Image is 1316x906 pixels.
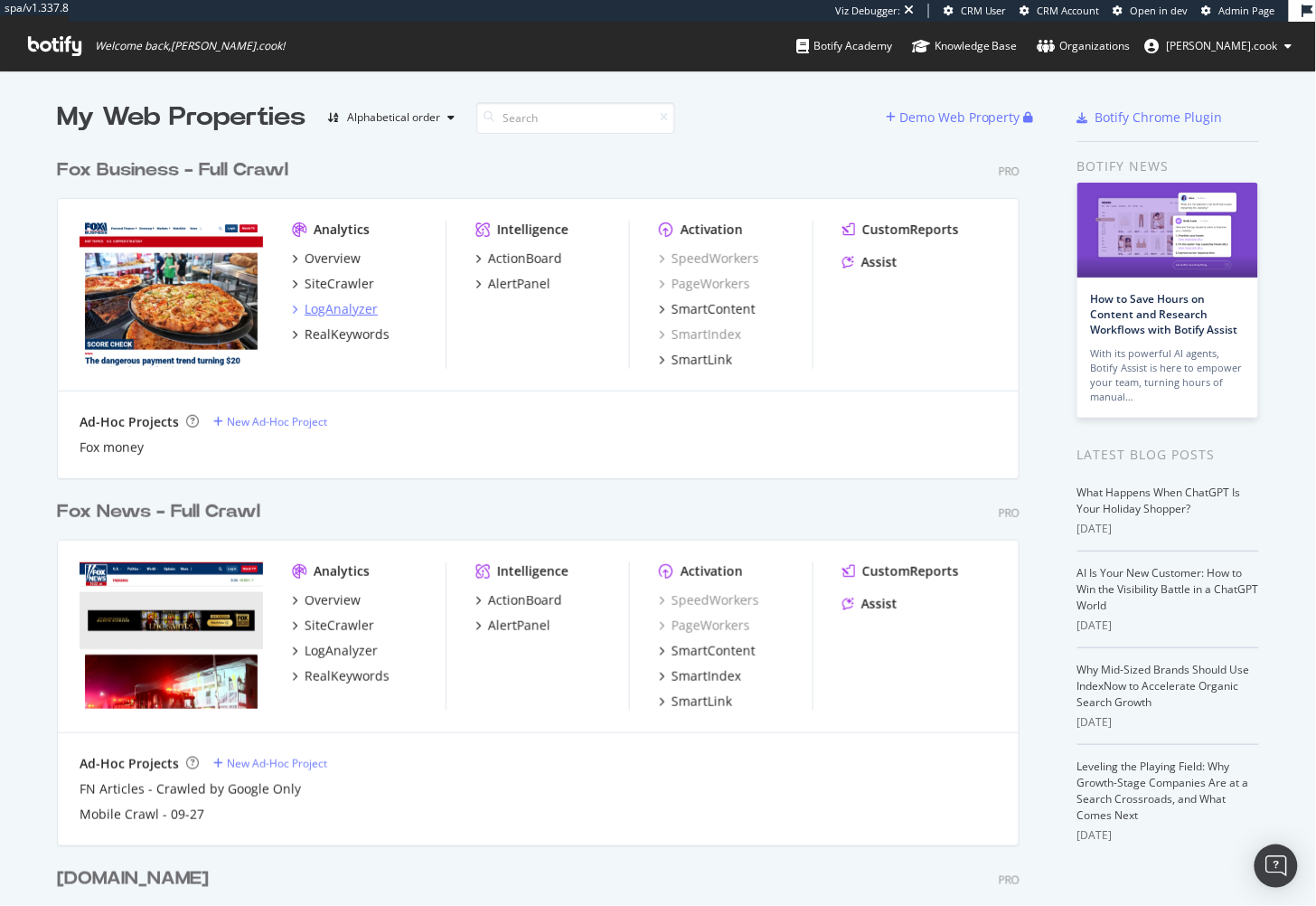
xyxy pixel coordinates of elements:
div: Open Intercom Messenger [1255,845,1298,888]
div: ActionBoard [488,250,562,268]
button: [PERSON_NAME].cook [1131,32,1307,61]
div: Demo Web Property [899,109,1020,127]
div: SpeedWorkers [659,591,759,609]
div: New Ad-Hoc Project [227,414,327,429]
div: Latest Blog Posts [1077,445,1259,465]
span: Open in dev [1131,4,1189,17]
a: CRM Account [1020,4,1100,18]
a: PageWorkers [659,275,750,293]
span: Welcome back, [PERSON_NAME].cook ! [95,39,285,53]
div: [DATE] [1077,714,1259,731]
div: Intelligence [497,221,569,239]
div: LogAnalyzer [305,642,378,660]
div: SmartIndex [672,667,741,685]
div: Knowledge Base [912,37,1018,55]
div: Pro [999,505,1020,521]
a: LogAnalyzer [292,642,378,660]
a: What Happens When ChatGPT Is Your Holiday Shopper? [1077,485,1241,516]
div: SmartContent [672,300,756,318]
div: Overview [305,250,361,268]
a: SmartIndex [659,667,741,685]
div: SiteCrawler [305,617,374,635]
a: ActionBoard [475,250,562,268]
div: Analytics [314,562,370,580]
div: SmartContent [672,642,756,660]
div: Activation [681,562,743,580]
div: RealKeywords [305,667,390,685]
div: Mobile Crawl - 09-27 [80,806,204,824]
div: Analytics [314,221,370,239]
div: With its powerful AI agents, Botify Assist is here to empower your team, turning hours of manual… [1091,346,1245,404]
a: Organizations [1038,22,1131,71]
div: RealKeywords [305,326,390,344]
a: AlertPanel [475,617,550,635]
span: CRM User [961,4,1007,17]
img: www.foxbusiness.com [80,221,263,367]
div: Botify news [1077,156,1259,176]
div: [DATE] [1077,827,1259,844]
div: Alphabetical order [347,112,440,123]
div: Fox News - Full Crawl [57,499,260,525]
a: Open in dev [1114,4,1189,18]
div: [DATE] [1077,618,1259,634]
a: SmartLink [659,693,732,711]
input: Search [476,102,675,134]
a: Assist [842,595,898,613]
div: Ad-Hoc Projects [80,413,179,431]
img: How to Save Hours on Content and Research Workflows with Botify Assist [1077,183,1258,278]
div: Viz Debugger: [835,4,900,18]
div: SmartLink [672,693,732,711]
div: Assist [861,595,898,613]
div: Botify Chrome Plugin [1095,109,1223,127]
div: SmartLink [672,351,732,369]
a: AlertPanel [475,275,550,293]
div: LogAnalyzer [305,300,378,318]
a: Fox News - Full Crawl [57,499,268,525]
a: SiteCrawler [292,275,374,293]
a: CustomReports [842,562,959,580]
div: Ad-Hoc Projects [80,755,179,773]
a: Overview [292,591,361,609]
a: SpeedWorkers [659,250,759,268]
div: Assist [861,253,898,271]
a: SmartIndex [659,326,741,344]
div: CustomReports [862,562,959,580]
div: ActionBoard [488,591,562,609]
a: RealKeywords [292,326,390,344]
img: www.foxnews.com [80,562,263,709]
div: Fox Business - Full Crawl [57,157,288,184]
div: AlertPanel [488,275,550,293]
a: Botify Chrome Plugin [1077,109,1223,127]
a: CustomReports [842,221,959,239]
a: RealKeywords [292,667,390,685]
a: ActionBoard [475,591,562,609]
div: Pro [999,873,1020,888]
a: SmartContent [659,642,756,660]
a: Why Mid-Sized Brands Should Use IndexNow to Accelerate Organic Search Growth [1077,662,1250,710]
div: Overview [305,591,361,609]
a: Fox Business - Full Crawl [57,157,296,184]
a: SmartContent [659,300,756,318]
a: AI Is Your New Customer: How to Win the Visibility Battle in a ChatGPT World [1077,565,1259,613]
a: Botify Academy [796,22,892,71]
div: FN Articles - Crawled by Google Only [80,780,301,798]
div: Botify Academy [796,37,892,55]
a: How to Save Hours on Content and Research Workflows with Botify Assist [1091,291,1238,337]
a: Knowledge Base [912,22,1018,71]
span: Admin Page [1219,4,1275,17]
span: steven.cook [1167,38,1278,53]
a: PageWorkers [659,617,750,635]
a: Fox money [80,439,144,457]
a: Leveling the Playing Field: Why Growth-Stage Companies Are at a Search Crossroads, and What Comes... [1077,759,1249,823]
a: LogAnalyzer [292,300,378,318]
a: SiteCrawler [292,617,374,635]
div: My Web Properties [57,99,305,136]
div: Organizations [1038,37,1131,55]
div: [DATE] [1077,521,1259,537]
div: New Ad-Hoc Project [227,756,327,771]
a: Admin Page [1202,4,1275,18]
